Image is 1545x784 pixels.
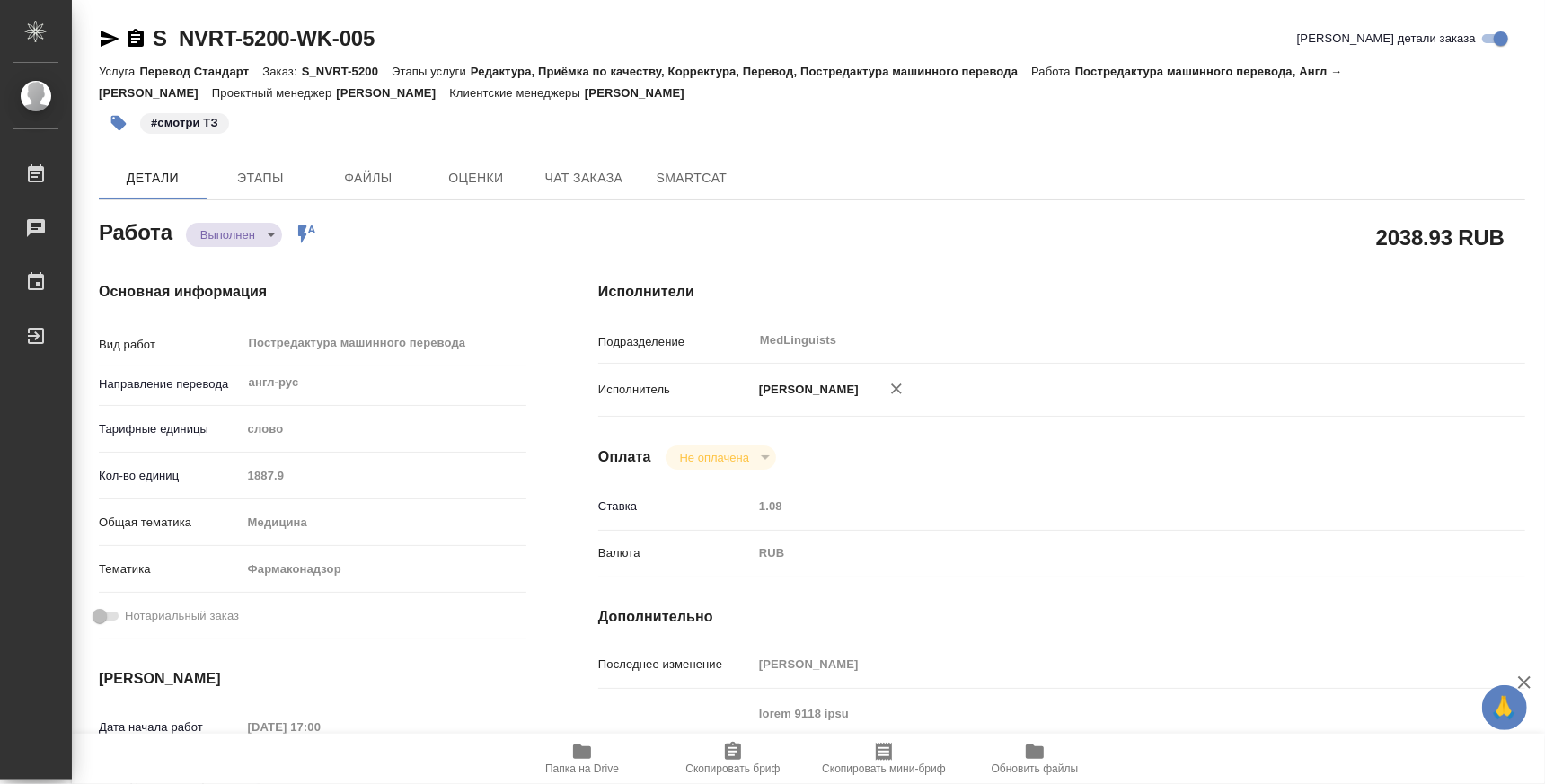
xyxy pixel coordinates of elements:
[1482,685,1527,730] button: 🙏
[336,86,449,100] p: [PERSON_NAME]
[649,167,735,189] span: SmartCat
[449,86,585,100] p: Клиентские менеджеры
[138,114,231,129] span: смотри ТЗ
[99,560,242,578] p: Тематика
[139,65,262,78] p: Перевод Стандарт
[242,507,526,538] div: Медицина
[99,281,526,303] h4: Основная информация
[99,28,120,49] button: Скопировать ссылку для ЯМессенджера
[242,414,526,445] div: слово
[507,734,658,784] button: Папка на Drive
[598,446,651,468] h4: Оплата
[598,281,1525,303] h4: Исполнители
[125,28,146,49] button: Скопировать ссылку
[598,381,753,399] p: Исполнитель
[1376,222,1505,252] h2: 2038.93 RUB
[1031,65,1075,78] p: Работа
[598,544,753,562] p: Валюта
[598,498,753,515] p: Ставка
[242,554,526,585] div: Фармаконадзор
[212,86,336,100] p: Проектный менеджер
[675,450,755,465] button: Не оплачена
[471,65,1031,78] p: Редактура, Приёмка по качеству, Корректура, Перевод, Постредактура машинного перевода
[99,65,139,78] p: Услуга
[598,656,753,674] p: Последнее изменение
[99,336,242,354] p: Вид работ
[302,65,392,78] p: S_NVRT-5200
[585,86,698,100] p: [PERSON_NAME]
[151,114,218,132] p: #смотри ТЗ
[1297,30,1476,48] span: [PERSON_NAME] детали заказа
[99,514,242,532] p: Общая тематика
[545,762,619,775] span: Папка на Drive
[392,65,471,78] p: Этапы услуги
[242,462,526,489] input: Пустое поле
[808,734,959,784] button: Скопировать мини-бриф
[598,333,753,351] p: Подразделение
[666,445,776,470] div: Выполнен
[753,493,1448,519] input: Пустое поле
[242,714,399,740] input: Пустое поле
[598,606,1525,628] h4: Дополнительно
[992,762,1079,775] span: Обновить файлы
[959,734,1110,784] button: Обновить файлы
[99,103,138,143] button: Добавить тэг
[99,467,242,485] p: Кол-во единиц
[125,607,239,625] span: Нотариальный заказ
[195,227,260,242] button: Выполнен
[433,167,519,189] span: Оценки
[99,375,242,393] p: Направление перевода
[1489,689,1520,727] span: 🙏
[685,762,780,775] span: Скопировать бриф
[217,167,304,189] span: Этапы
[262,65,301,78] p: Заказ:
[99,718,242,736] p: Дата начала работ
[99,420,242,438] p: Тарифные единицы
[822,762,945,775] span: Скопировать мини-бриф
[99,215,172,247] h2: Работа
[186,223,282,247] div: Выполнен
[877,369,916,409] button: Удалить исполнителя
[658,734,808,784] button: Скопировать бриф
[99,668,526,690] h4: [PERSON_NAME]
[325,167,411,189] span: Файлы
[153,26,375,50] a: S_NVRT-5200-WK-005
[753,538,1448,568] div: RUB
[541,167,627,189] span: Чат заказа
[753,651,1448,677] input: Пустое поле
[753,381,859,399] p: [PERSON_NAME]
[110,167,196,189] span: Детали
